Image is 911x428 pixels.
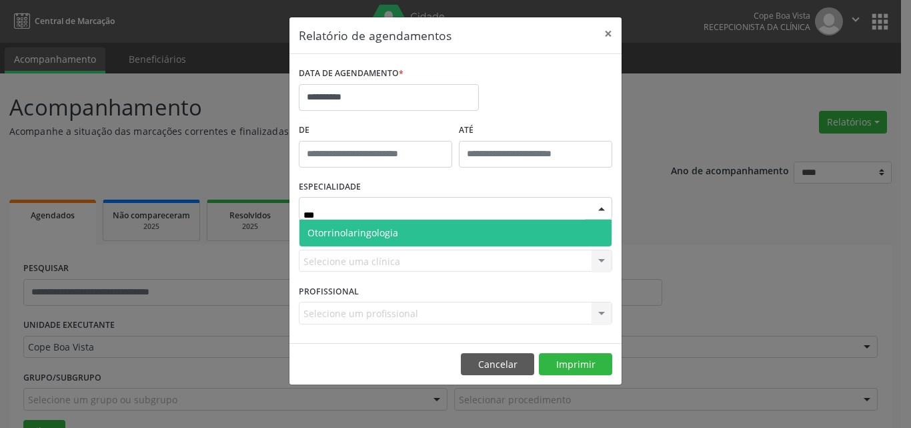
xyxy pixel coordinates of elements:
span: Otorrinolaringologia [307,226,398,239]
label: ATÉ [459,120,612,141]
label: De [299,120,452,141]
button: Close [595,17,622,50]
label: ESPECIALIDADE [299,177,361,198]
h5: Relatório de agendamentos [299,27,451,44]
button: Imprimir [539,353,612,376]
label: DATA DE AGENDAMENTO [299,63,403,84]
button: Cancelar [461,353,534,376]
label: PROFISSIONAL [299,281,359,302]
